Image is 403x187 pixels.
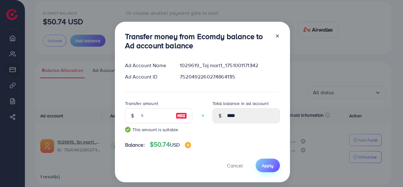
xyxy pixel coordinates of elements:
[219,159,251,172] button: Cancel
[125,127,131,132] img: guide
[175,62,285,69] div: 1029619_Taj mart1_1751001171342
[120,62,175,69] div: Ad Account Name
[213,100,269,107] label: Total balance in ad account
[125,141,145,149] span: Balance:
[125,126,192,133] small: This amount is suitable
[125,100,158,107] label: Transfer amount
[256,159,280,172] button: Apply
[227,162,243,169] span: Cancel
[262,162,274,169] span: Apply
[185,142,191,148] img: image
[120,73,175,80] div: Ad Account ID
[376,159,398,182] iframe: Chat
[170,141,180,148] span: USD
[150,141,191,149] h4: $50.74
[176,112,187,120] img: image
[175,73,285,80] div: 7520492260274864135
[125,32,270,50] h3: Transfer money from Ecomdy balance to Ad account balance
